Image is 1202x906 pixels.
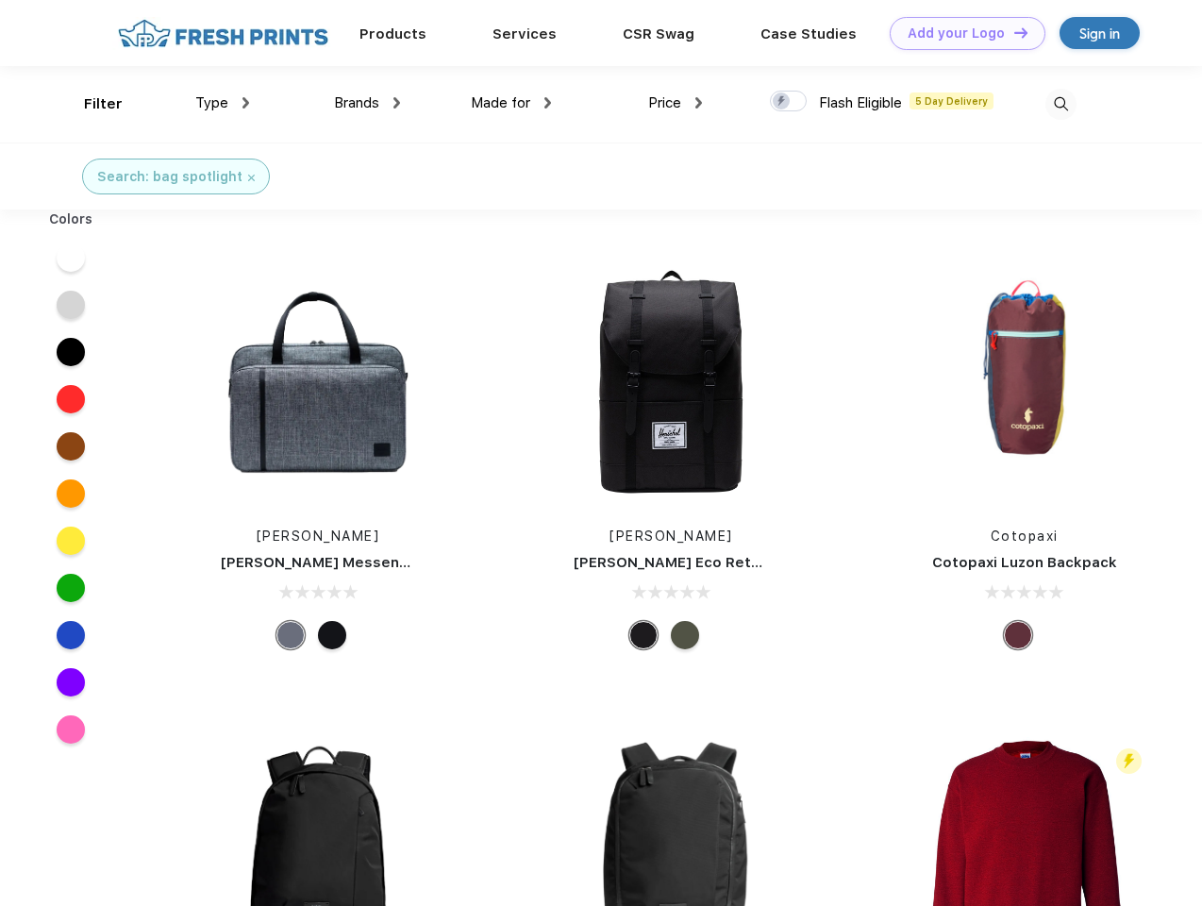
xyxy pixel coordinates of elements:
[334,94,379,111] span: Brands
[35,210,108,229] div: Colors
[544,97,551,109] img: dropdown.png
[1116,748,1142,774] img: flash_active_toggle.svg
[648,94,681,111] span: Price
[1060,17,1140,49] a: Sign in
[574,554,960,571] a: [PERSON_NAME] Eco Retreat 15" Computer Backpack
[318,621,346,649] div: Black
[1045,89,1077,120] img: desktop_search.svg
[545,257,796,508] img: func=resize&h=266
[471,94,530,111] span: Made for
[221,554,425,571] a: [PERSON_NAME] Messenger
[248,175,255,181] img: filter_cancel.svg
[242,97,249,109] img: dropdown.png
[899,257,1150,508] img: func=resize&h=266
[991,528,1059,544] a: Cotopaxi
[695,97,702,109] img: dropdown.png
[629,621,658,649] div: Black
[192,257,443,508] img: func=resize&h=266
[359,25,426,42] a: Products
[1004,621,1032,649] div: Surprise
[908,25,1005,42] div: Add your Logo
[112,17,334,50] img: fo%20logo%202.webp
[97,167,242,187] div: Search: bag spotlight
[195,94,228,111] span: Type
[393,97,400,109] img: dropdown.png
[609,528,733,544] a: [PERSON_NAME]
[932,554,1117,571] a: Cotopaxi Luzon Backpack
[819,94,902,111] span: Flash Eligible
[671,621,699,649] div: Forest
[84,93,123,115] div: Filter
[257,528,380,544] a: [PERSON_NAME]
[276,621,305,649] div: Raven Crosshatch
[1079,23,1120,44] div: Sign in
[910,92,993,109] span: 5 Day Delivery
[1014,27,1027,38] img: DT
